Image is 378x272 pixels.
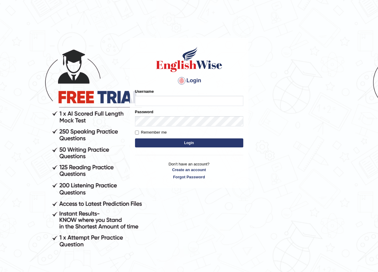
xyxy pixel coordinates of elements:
p: Don't have an account? [135,161,243,180]
button: Login [135,138,243,147]
a: Create an account [135,167,243,173]
a: Forgot Password [135,174,243,180]
label: Remember me [135,129,167,135]
img: Logo of English Wise sign in for intelligent practice with AI [155,46,223,73]
h4: Login [135,76,243,86]
label: Password [135,109,153,115]
input: Remember me [135,131,139,134]
label: Username [135,89,154,94]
